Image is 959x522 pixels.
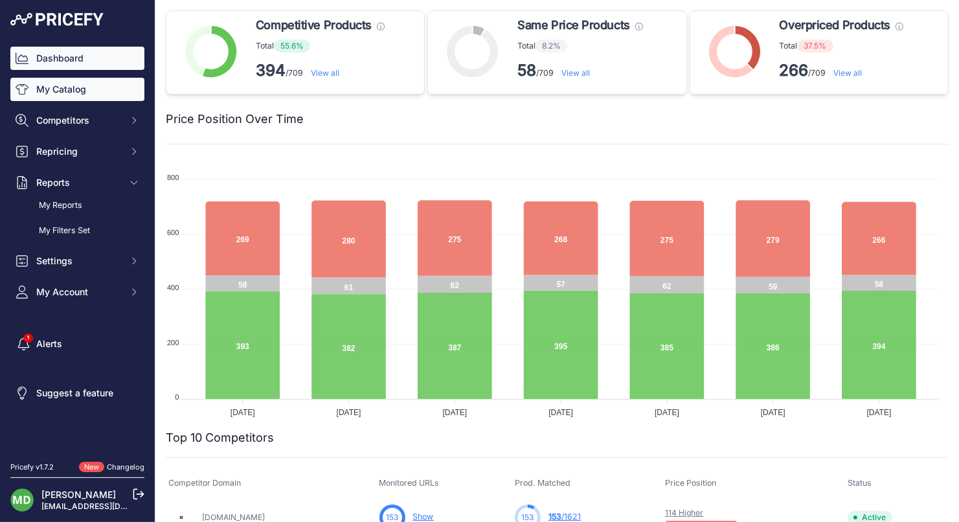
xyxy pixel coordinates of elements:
p: Total [780,40,903,52]
button: Competitors [10,109,144,132]
tspan: 200 [167,339,179,346]
span: Overpriced Products [780,16,890,34]
a: Alerts [10,332,144,356]
span: 37.5% [798,40,833,52]
span: 8.2% [536,40,567,52]
a: [EMAIL_ADDRESS][DOMAIN_NAME] [41,501,177,511]
span: Monitored URLs [379,478,440,488]
span: Price Position [665,478,716,488]
p: /709 [780,60,903,81]
tspan: 0 [175,394,179,402]
p: /709 [517,60,642,81]
tspan: 600 [167,229,179,236]
span: Settings [36,255,121,267]
tspan: 400 [167,284,179,291]
nav: Sidebar [10,47,144,446]
p: /709 [256,60,385,81]
a: My Catalog [10,78,144,101]
button: Repricing [10,140,144,163]
button: Settings [10,249,144,273]
img: Pricefy Logo [10,13,104,26]
span: Competitive Products [256,16,372,34]
span: Same Price Products [517,16,629,34]
span: Status [848,478,872,488]
strong: 58 [517,61,536,80]
button: Reports [10,171,144,194]
tspan: [DATE] [231,408,255,417]
a: View all [311,68,339,78]
p: Total [256,40,385,52]
span: Repricing [36,145,121,158]
p: Total [517,40,642,52]
span: Competitors [36,114,121,127]
tspan: [DATE] [655,408,679,417]
tspan: [DATE] [337,408,361,417]
h2: Top 10 Competitors [166,429,274,447]
tspan: [DATE] [548,408,573,417]
a: Dashboard [10,47,144,70]
a: My Filters Set [10,220,144,242]
a: 114 Higher [665,508,703,517]
span: Competitor Domain [168,478,241,488]
span: Reports [36,176,121,189]
h2: Price Position Over Time [166,110,304,128]
tspan: 800 [167,174,179,181]
a: My Reports [10,194,144,217]
a: Changelog [107,462,144,471]
a: View all [834,68,863,78]
button: My Account [10,280,144,304]
span: 153 [548,512,561,521]
tspan: [DATE] [867,408,892,417]
strong: 266 [780,61,809,80]
span: My Account [36,286,121,299]
tspan: [DATE] [442,408,467,417]
span: 55.6% [274,40,310,52]
a: Suggest a feature [10,381,144,405]
a: [PERSON_NAME] [41,489,116,500]
span: New [79,462,104,473]
a: 153/1621 [548,512,581,521]
strong: 394 [256,61,286,80]
div: Pricefy v1.7.2 [10,462,54,473]
a: View all [561,68,590,78]
tspan: [DATE] [761,408,785,417]
a: Show [413,512,434,521]
span: Prod. Matched [515,478,570,488]
a: [DOMAIN_NAME] [202,512,265,522]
